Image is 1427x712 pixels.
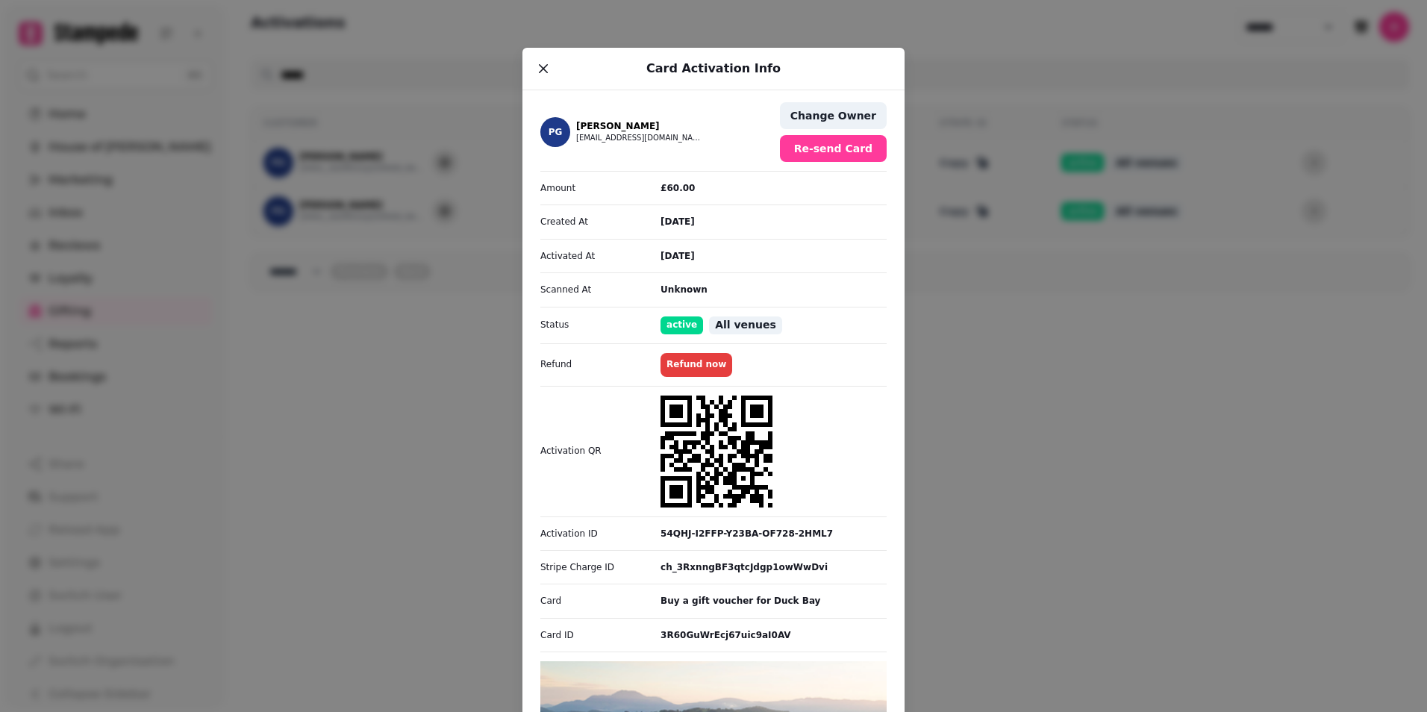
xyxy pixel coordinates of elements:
button: Refund now [661,353,732,377]
p: 3R60GuWrEcj67uic9aI0AV [661,628,791,643]
button: Re-send Card [780,135,887,162]
p: Card ID [540,628,655,643]
p: 54QHJ-I2FFP-Y23BA-OF728-2HML7 [661,526,833,541]
p: Amount [540,181,655,196]
span: active [661,316,703,334]
p: Status [540,317,655,332]
p: Activation QR [540,443,655,458]
header: Card Activation Info [522,48,905,90]
p: Scanned At [540,282,655,297]
button: [EMAIL_ADDRESS][DOMAIN_NAME] [576,132,703,144]
p: Buy a gift voucher for Duck Bay [661,593,820,608]
p: [PERSON_NAME] [576,120,703,132]
button: Close [531,57,555,81]
p: ch_3RxnngBF3qtcJdgp1owWwDvi [661,560,828,575]
p: Created At [540,214,655,229]
p: Stripe Charge ID [540,560,655,575]
p: £60.00 [661,181,695,196]
p: [DATE] [661,214,695,229]
p: Activated At [540,249,655,263]
p: Unknown [661,282,708,297]
button: Change Owner [780,102,887,129]
span: PG [549,127,563,137]
p: Activation ID [540,526,655,541]
p: Refund [540,357,655,372]
span: All venues [709,316,782,334]
p: [DATE] [661,249,695,263]
p: Card [540,593,655,608]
